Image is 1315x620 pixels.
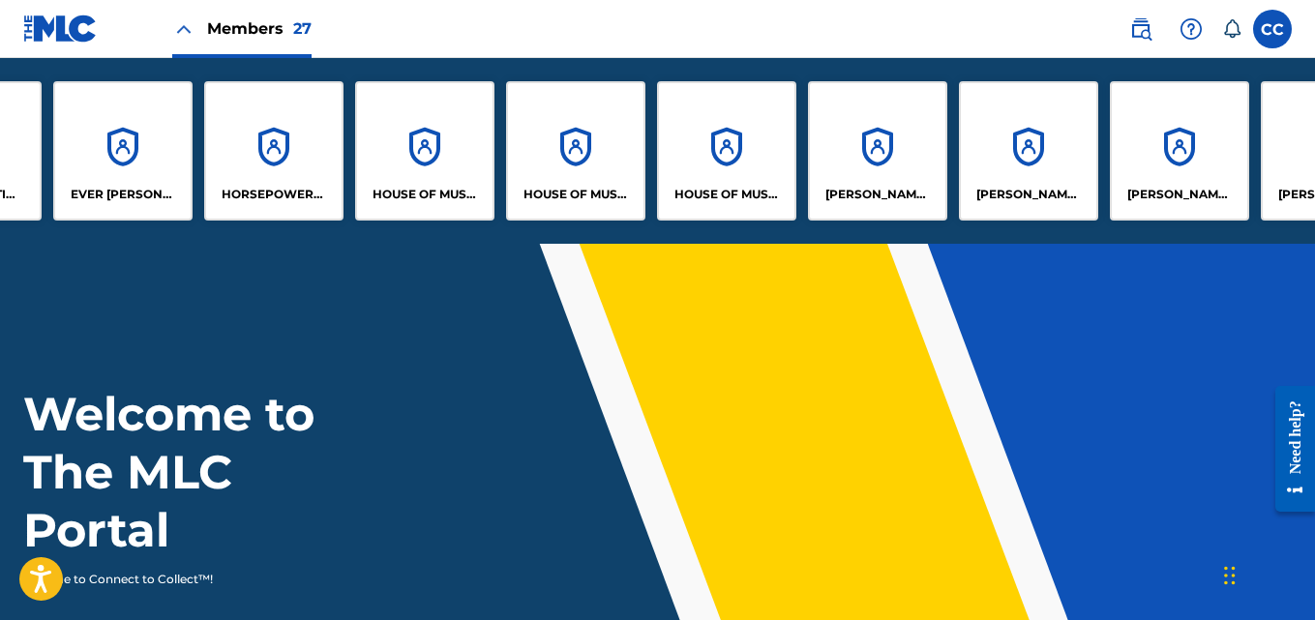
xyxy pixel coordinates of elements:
div: Widget de chat [1218,527,1315,620]
iframe: Resource Center [1261,370,1315,526]
p: HOUSE OF MUSIC JHAM [674,186,780,203]
iframe: Chat Widget [1218,527,1315,620]
a: AccountsEVER [PERSON_NAME] [PERSON_NAME], [53,81,193,221]
div: Notifications [1222,19,1241,39]
p: It's time to Connect to Collect™! [23,571,359,588]
p: EVER ALEXANDER FELIX MEDINA, [71,186,176,203]
a: AccountsHORSEPOWERMUSIC [204,81,344,221]
a: Accounts[PERSON_NAME] [PERSON_NAME] [808,81,947,221]
p: HOUSE OF MUSIC DAR [373,186,478,203]
a: AccountsHOUSE OF MUSIC JHAM [657,81,796,221]
a: Accounts[PERSON_NAME] [PERSON_NAME], [1110,81,1249,221]
img: search [1129,17,1152,41]
a: Accounts[PERSON_NAME] [PERSON_NAME] [959,81,1098,221]
a: Public Search [1121,10,1160,48]
div: User Menu [1253,10,1292,48]
a: AccountsHOUSE OF MUSIC DELTA [506,81,645,221]
div: Help [1172,10,1210,48]
p: JESUS ABRAHAM SANDOVAL ALVARADO [825,186,931,203]
img: MLC Logo [23,15,98,43]
p: JOSE NARCISO PEREZ CASTRO, [1127,186,1233,203]
img: Close [172,17,195,41]
div: Arrastrar [1224,546,1236,605]
p: JOSE ANTONIO MARTINEZ OVIEDO [976,186,1082,203]
a: AccountsHOUSE OF MUSIC DAR [355,81,494,221]
h1: Welcome to The MLC Portal [23,385,385,559]
span: Members [207,17,312,40]
span: 27 [293,19,312,38]
img: help [1180,17,1203,41]
p: HOUSE OF MUSIC DELTA [523,186,629,203]
p: HORSEPOWERMUSIC [222,186,327,203]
